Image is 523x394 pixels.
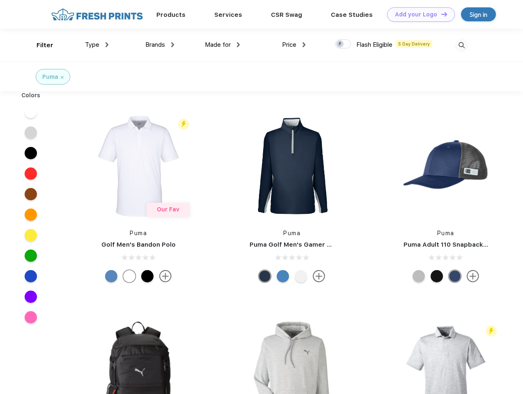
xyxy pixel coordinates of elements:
span: Made for [205,41,231,48]
img: dropdown.png [171,42,174,47]
a: Puma Golf Men's Gamer Golf Quarter-Zip [250,241,379,248]
span: 5 Day Delivery [396,40,432,48]
span: Flash Eligible [356,41,392,48]
div: Lake Blue [105,270,117,282]
div: Puma Black [141,270,154,282]
span: Our Fav [157,206,179,213]
img: more.svg [159,270,172,282]
div: Quarry with Brt Whit [413,270,425,282]
div: Bright White [123,270,135,282]
a: CSR Swag [271,11,302,18]
div: Bright Cobalt [277,270,289,282]
img: func=resize&h=266 [84,112,193,221]
div: Bright White [295,270,307,282]
img: flash_active_toggle.svg [178,119,189,130]
img: dropdown.png [303,42,305,47]
img: func=resize&h=266 [391,112,500,221]
div: Pma Blk with Pma Blk [431,270,443,282]
a: Sign in [461,7,496,21]
span: Brands [145,41,165,48]
img: fo%20logo%202.webp [49,7,145,22]
img: func=resize&h=266 [237,112,346,221]
span: Price [282,41,296,48]
a: Puma [283,230,300,236]
a: Products [156,11,186,18]
a: Puma [437,230,454,236]
img: flash_active_toggle.svg [486,325,497,337]
img: DT [441,12,447,16]
img: desktop_search.svg [455,39,468,52]
div: Peacoat with Qut Shd [449,270,461,282]
img: dropdown.png [106,42,108,47]
div: Sign in [470,10,487,19]
img: more.svg [313,270,325,282]
div: Add your Logo [395,11,437,18]
span: Type [85,41,99,48]
img: more.svg [467,270,479,282]
div: Filter [37,41,53,50]
div: Puma [42,73,58,81]
div: Colors [15,91,47,100]
a: Services [214,11,242,18]
div: Navy Blazer [259,270,271,282]
a: Golf Men's Bandon Polo [101,241,176,248]
img: dropdown.png [237,42,240,47]
img: filter_cancel.svg [61,76,64,79]
a: Puma [130,230,147,236]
